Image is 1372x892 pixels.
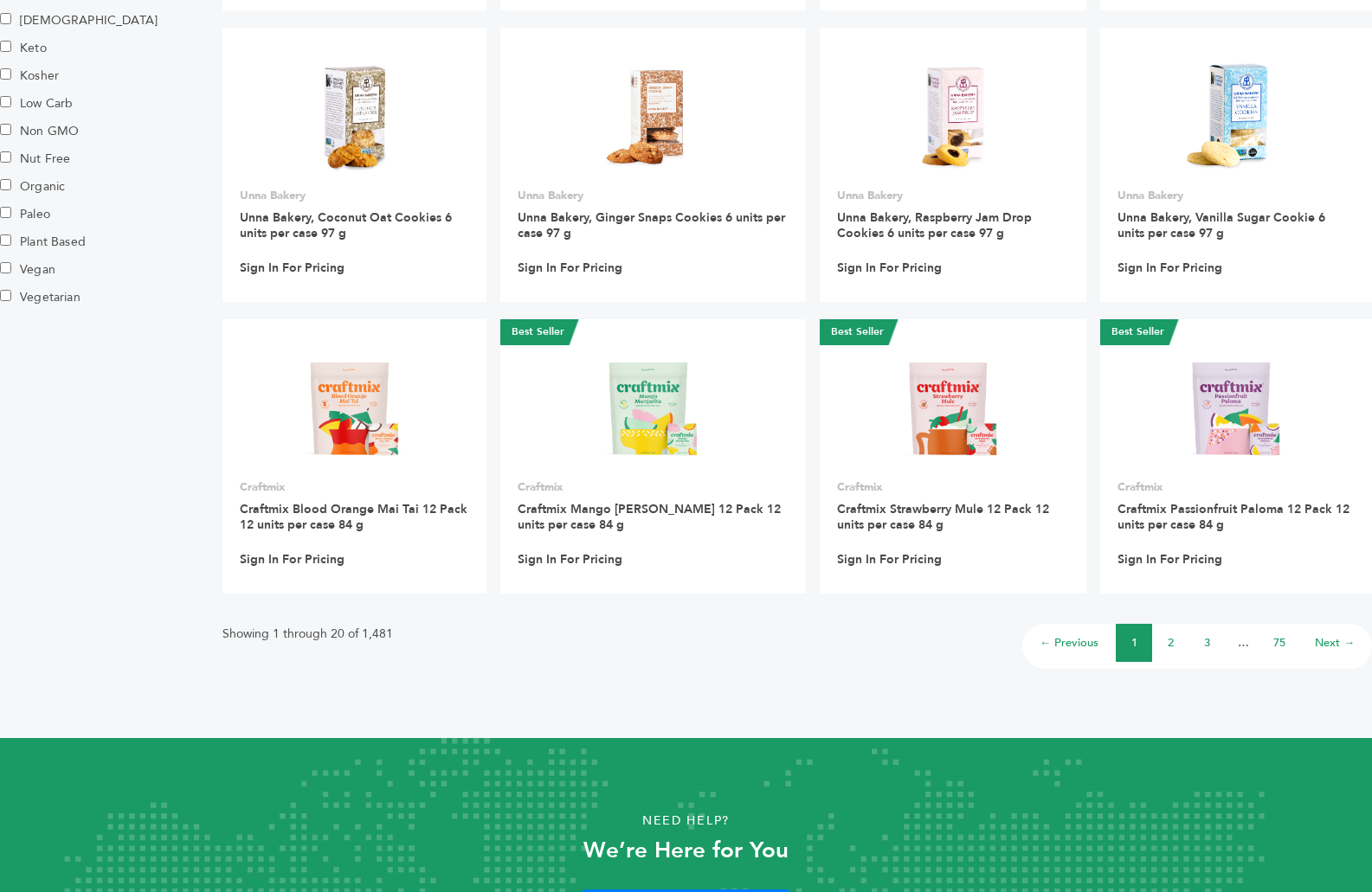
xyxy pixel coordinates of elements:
a: Craftmix Strawberry Mule 12 Pack 12 units per case 84 g [837,501,1049,533]
a: Craftmix Blood Orange Mai Tai 12 Pack 12 units per case 84 g [240,501,467,533]
a: Sign In For Pricing [240,552,345,568]
a: ← Previous [1040,635,1098,651]
img: Unna Bakery, Ginger Snaps Cookies 6 units per case 97 g [590,52,716,177]
a: Sign In For Pricing [518,260,622,276]
a: Unna Bakery, Raspberry Jam Drop Cookies 6 units per case 97 g [837,209,1032,241]
p: Craftmix [837,479,1069,495]
li: … [1225,624,1261,662]
img: Craftmix Blood Orange Mai Tai 12 Pack 12 units per case 84 g [292,343,417,469]
a: Sign In For Pricing [1118,260,1222,276]
p: Craftmix [1118,479,1355,495]
a: 75 [1273,635,1285,651]
img: Unna Bakery, Vanilla Sugar Cookie 6 units per case 97 g [1174,52,1299,177]
p: Unna Bakery [1118,188,1355,203]
a: Next → [1315,635,1355,651]
a: 2 [1168,635,1174,651]
a: 1 [1131,635,1137,651]
p: Unna Bakery [518,188,789,203]
p: Need Help? [68,808,1304,834]
p: Unna Bakery [240,188,469,203]
p: Showing 1 through 20 of 1,481 [222,624,393,645]
img: Unna Bakery, Coconut Oat Cookies 6 units per case 97 g [292,52,417,177]
a: 3 [1204,635,1210,651]
img: Unna Bakery, Raspberry Jam Drop Cookies 6 units per case 97 g [891,52,1016,177]
img: Craftmix Strawberry Mule 12 Pack 12 units per case 84 g [891,343,1016,469]
strong: We’re Here for You [583,835,789,866]
a: Sign In For Pricing [837,552,942,568]
a: Unna Bakery, Vanilla Sugar Cookie 6 units per case 97 g [1118,209,1325,241]
a: Sign In For Pricing [1118,552,1222,568]
a: Craftmix Mango [PERSON_NAME] 12 Pack 12 units per case 84 g [518,501,781,533]
p: Unna Bakery [837,188,1069,203]
a: Sign In For Pricing [518,552,622,568]
a: Sign In For Pricing [240,260,345,276]
p: Craftmix [518,479,789,495]
img: Craftmix Mango Margarita 12 Pack 12 units per case 84 g [590,343,716,469]
a: Unna Bakery, Ginger Snaps Cookies 6 units per case 97 g [518,209,785,241]
a: Sign In For Pricing [837,260,942,276]
a: Unna Bakery, Coconut Oat Cookies 6 units per case 97 g [240,209,452,241]
img: Craftmix Passionfruit Paloma 12 Pack 12 units per case 84 g [1174,343,1299,469]
p: Craftmix [240,479,469,495]
a: Craftmix Passionfruit Paloma 12 Pack 12 units per case 84 g [1118,501,1349,533]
